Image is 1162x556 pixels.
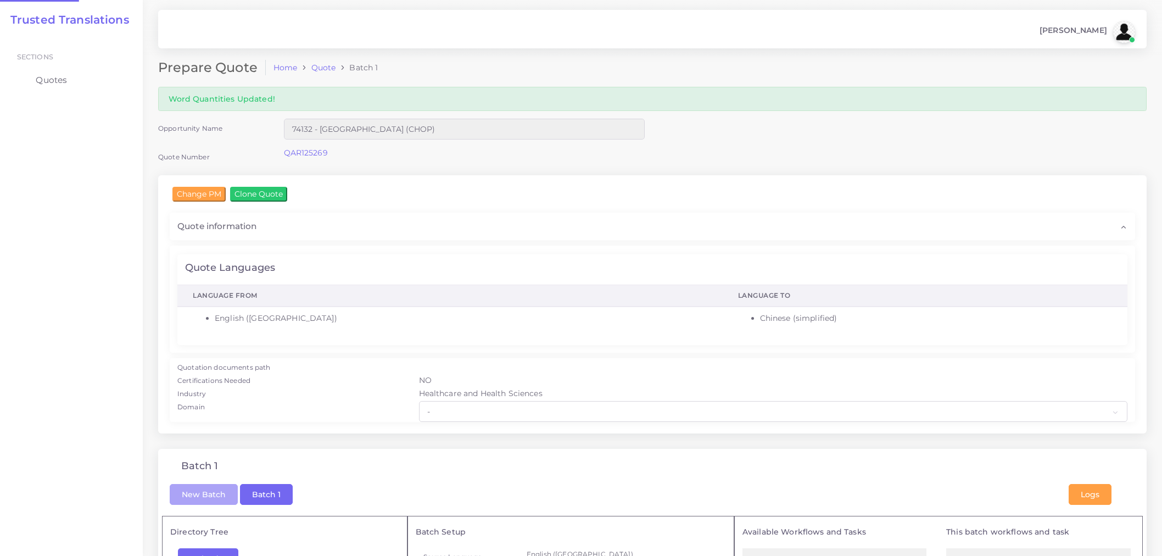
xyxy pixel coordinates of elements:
[170,489,238,499] a: New Batch
[230,187,287,201] input: Clone Quote
[177,389,206,399] label: Industry
[177,220,256,232] span: Quote information
[411,388,1136,401] div: Healthcare and Health Sciences
[1113,21,1135,43] img: avatar
[181,460,218,472] h4: Batch 1
[8,69,135,92] a: Quotes
[177,363,270,372] label: Quotation documents path
[760,313,1112,324] li: Chinese (simplified)
[311,62,336,73] a: Quote
[158,152,210,162] label: Quote Number
[1069,484,1111,505] button: Logs
[3,13,129,26] a: Trusted Translations
[177,376,250,386] label: Certifications Needed
[240,489,293,499] a: Batch 1
[742,527,927,537] h5: Available Workflows and Tasks
[185,262,275,274] h4: Quote Languages
[172,187,226,201] input: Change PM
[170,484,238,505] button: New Batch
[158,124,222,133] label: Opportunity Name
[170,527,399,537] h5: Directory Tree
[1081,490,1099,499] span: Logs
[273,62,298,73] a: Home
[1040,26,1107,34] span: [PERSON_NAME]
[170,213,1135,240] div: Quote information
[240,484,293,505] button: Batch 1
[215,313,707,324] li: English ([GEOGRAPHIC_DATA])
[17,53,53,61] span: Sections
[158,87,1147,110] div: Word Quantities Updated!
[411,375,1136,388] div: NO
[36,74,67,86] span: Quotes
[158,60,266,76] h2: Prepare Quote
[284,148,328,158] a: QAR125269
[177,402,205,412] label: Domain
[723,285,1127,307] th: Language To
[416,527,726,537] h5: Batch Setup
[946,527,1131,537] h5: This batch workflows and task
[1034,21,1139,43] a: [PERSON_NAME]avatar
[177,285,723,307] th: Language From
[336,62,378,73] li: Batch 1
